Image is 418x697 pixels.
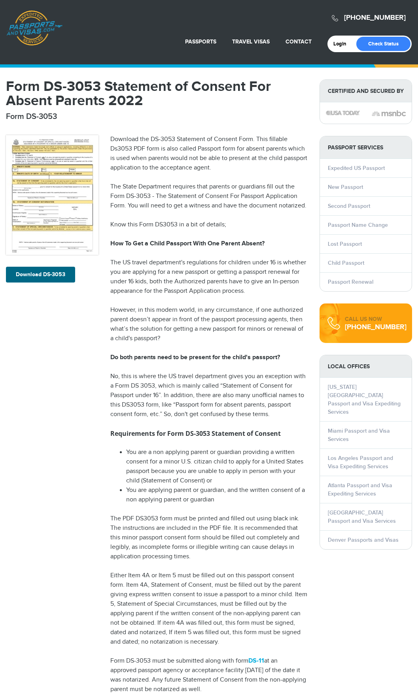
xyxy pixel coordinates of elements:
[326,111,360,115] img: image description
[6,135,98,255] img: DS-3053
[328,184,363,190] a: New Passport
[320,355,412,378] strong: LOCAL OFFICES
[6,267,75,283] a: Download DS-3053
[110,240,265,247] strong: How To Get a Child Passport With One Parent Absent?
[328,241,362,247] a: Lost Passport
[333,41,352,47] a: Login
[126,486,307,505] li: You are applying parent or guardian, and the written consent of a non applying parent or guardian
[356,37,410,51] a: Check Status
[345,323,407,331] div: [PHONE_NUMBER]
[345,315,407,323] div: CALL US NOW
[344,13,406,22] a: [PHONE_NUMBER]
[110,258,307,296] p: The US travel department's regulations for children under 16 is whether you are applying for a ne...
[328,482,392,497] a: Atlanta Passport and Visa Expediting Services
[110,514,307,561] p: The PDF DS3053 form must be printed and filled out using black ink. The instructions are included...
[110,429,281,438] strong: Requirements for Form DS-3053 Statement of Consent
[328,509,396,524] a: [GEOGRAPHIC_DATA] Passport and Visa Services
[185,38,216,45] a: Passports
[328,455,393,470] a: Los Angeles Passport and Visa Expediting Services
[328,537,399,543] a: Denver Passports and Visas
[110,220,307,230] p: Know this Form DS3053 in a bit of details;
[232,38,270,45] a: Travel Visas
[320,136,412,159] strong: PASSPORT SERVICES
[286,38,312,45] a: Contact
[110,182,307,211] p: The State Department requires that parents or guardians fill out the Form DS-3053 - The Statement...
[328,260,364,266] a: Child Passport
[328,165,385,171] a: Expedited US Passport
[110,135,307,173] p: Download the DS-3053 Statement of Consent Form. This fillable Ds3053 PDF form is also called Pass...
[110,571,307,647] p: Either Item 4A or Item 5 must be filled out on this passport consent form. Item 4A, Statement of ...
[328,428,390,443] a: Miami Passport and Visa Services
[126,448,307,486] li: You are a non applying parent or guardian providing a written consent for a minor U.S. citizan ch...
[110,354,280,361] strong: Do both parents need to be present for the child's passport?
[328,222,388,228] a: Passport Name Change
[328,203,370,209] a: Second Passport
[6,112,308,121] h2: Form DS-3053
[320,80,412,102] strong: Certified and Secured by
[328,279,373,285] a: Passport Renewal
[372,109,406,117] img: image description
[110,372,307,419] p: No, this is where the US travel department gives you an exception with a Form DS 3053, which is m...
[6,10,62,46] a: Passports & [DOMAIN_NAME]
[248,657,264,665] a: DS-11
[110,305,307,343] p: However, in this modern world, in any circumstance, if one authorized parent doesn’t appear in fr...
[328,384,401,415] a: [US_STATE][GEOGRAPHIC_DATA] Passport and Visa Expediting Services
[6,79,308,108] h1: Form DS-3053 Statement of Consent For Absent Parents 2022
[110,656,307,694] p: Form DS-3053 must be submitted along with form at an approved passport agency or acceptance facil...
